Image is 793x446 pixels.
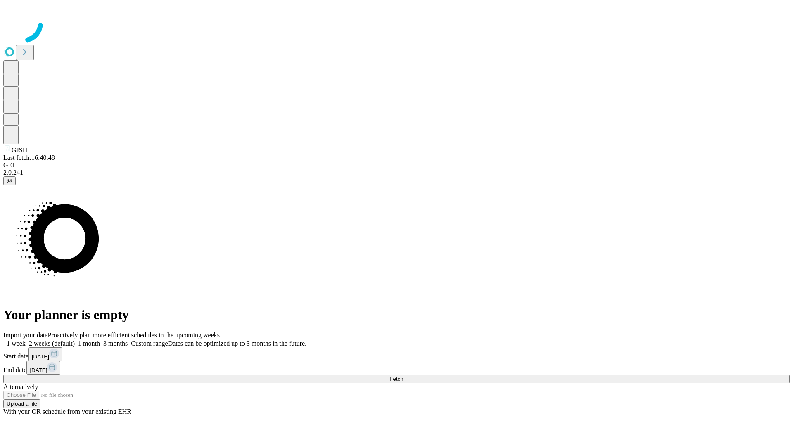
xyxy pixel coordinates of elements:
[30,367,47,373] span: [DATE]
[7,340,26,347] span: 1 week
[3,161,790,169] div: GEI
[26,361,60,375] button: [DATE]
[3,307,790,323] h1: Your planner is empty
[28,347,62,361] button: [DATE]
[3,383,38,390] span: Alternatively
[3,154,55,161] span: Last fetch: 16:40:48
[3,332,48,339] span: Import your data
[3,399,40,408] button: Upload a file
[3,347,790,361] div: Start date
[7,178,12,184] span: @
[32,353,49,360] span: [DATE]
[103,340,128,347] span: 3 months
[48,332,221,339] span: Proactively plan more efficient schedules in the upcoming weeks.
[12,147,27,154] span: GJSH
[3,176,16,185] button: @
[29,340,75,347] span: 2 weeks (default)
[168,340,306,347] span: Dates can be optimized up to 3 months in the future.
[131,340,168,347] span: Custom range
[78,340,100,347] span: 1 month
[3,361,790,375] div: End date
[389,376,403,382] span: Fetch
[3,169,790,176] div: 2.0.241
[3,408,131,415] span: With your OR schedule from your existing EHR
[3,375,790,383] button: Fetch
